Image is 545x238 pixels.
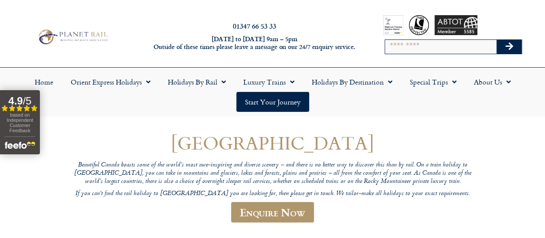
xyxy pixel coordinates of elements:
[496,40,522,54] button: Search
[26,72,62,92] a: Home
[65,161,481,186] p: Beautiful Canada boasts some of the world’s most awe-inspiring and diverse scenery – and there is...
[36,28,110,46] img: Planet Rail Train Holidays Logo
[147,35,361,51] h6: [DATE] to [DATE] 9am – 5pm Outside of these times please leave a message on our 24/7 enquiry serv...
[65,133,481,153] h1: [GEOGRAPHIC_DATA]
[465,72,519,92] a: About Us
[235,72,303,92] a: Luxury Trains
[159,72,235,92] a: Holidays by Rail
[401,72,465,92] a: Special Trips
[62,72,159,92] a: Orient Express Holidays
[233,21,276,31] a: 01347 66 53 33
[231,202,314,222] a: Enquire Now
[303,72,401,92] a: Holidays by Destination
[236,92,309,112] a: Start your Journey
[4,72,541,112] nav: Menu
[65,190,481,198] p: If you can’t find the rail holiday to [GEOGRAPHIC_DATA] you are looking for, then please get in t...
